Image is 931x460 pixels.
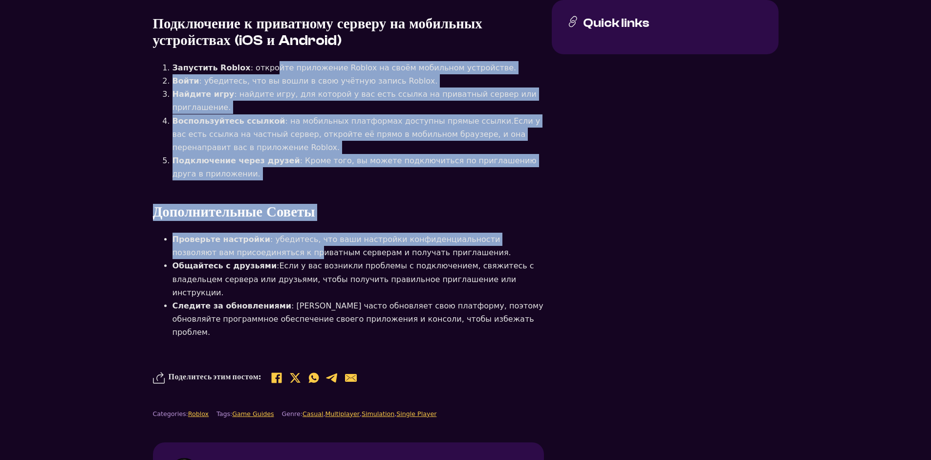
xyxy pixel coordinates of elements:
[288,371,303,385] a: X
[188,410,209,417] a: Roblox
[269,371,284,385] li: Поделиться на Facebook
[232,410,274,417] a: Game Guides
[173,301,292,310] ya-tr-span: Следите за обновлениями
[173,76,199,86] ya-tr-span: Войти
[277,261,279,270] ya-tr-span: :
[269,371,284,385] a: Facebook
[306,371,321,385] a: WhatsApp
[173,116,285,126] ya-tr-span: Воспользуйтесь ссылкой
[285,116,514,126] ya-tr-span: : на мобильных платформах доступны прямые ссылки.
[251,63,517,72] ya-tr-span: : откройте приложение Roblox на своём мобильном устройстве.
[325,371,340,385] a: Telegram
[173,156,300,165] ya-tr-span: Подключение через друзей
[173,301,543,337] ya-tr-span: : [PERSON_NAME] часто обновляет свою платформу, поэтому обновляйте программное обеспечение своего...
[173,89,235,99] ya-tr-span: Найдите игру
[583,16,650,31] h3: Quick links
[344,371,358,385] li: Share via email
[169,372,261,381] ya-tr-span: Поделитесь этим постом:
[344,371,358,385] a: Email
[173,235,270,244] ya-tr-span: Проверьте настройки
[217,409,274,419] div: Tags:
[282,409,437,419] div: Genre: , , ,
[173,116,541,152] ya-tr-span: Если у вас есть ссылка на частный сервер, откройте её прямо в мобильном браузере, и она перенапра...
[325,371,340,385] li: Share on Telegram
[173,261,277,270] ya-tr-span: Общайтесь с друзьями
[173,89,537,112] ya-tr-span: : найдите игру, для которой у вас есть ссылка на приватный сервер или приглашение.
[362,410,394,417] a: Simulation
[153,204,315,220] ya-tr-span: Дополнительные Советы
[173,235,511,257] ya-tr-span: : убедитесь, что ваши настройки конфиденциальности позволяют вам присоединяться к приватным серве...
[173,63,251,72] ya-tr-span: Запустить Roblox
[303,410,323,417] a: Casual
[306,371,321,385] li: Share on WhatsApp
[173,156,537,178] ya-tr-span: : Кроме того, вы можете подключиться по приглашению друга в приложении.
[288,371,303,385] li: Share on X
[173,261,534,297] ya-tr-span: Если у вас возникли проблемы с подключением, свяжитесь с владельцем сервера или друзьями, чтобы п...
[153,16,482,49] ya-tr-span: Подключение к приватному серверу на мобильных устройствах (iOS и Android)
[153,409,209,419] div: Categories:
[325,410,360,417] a: Multiplayer
[396,410,436,417] a: Single Player
[199,76,437,86] ya-tr-span: : убедитесь, что вы вошли в свою учётную запись Roblox.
